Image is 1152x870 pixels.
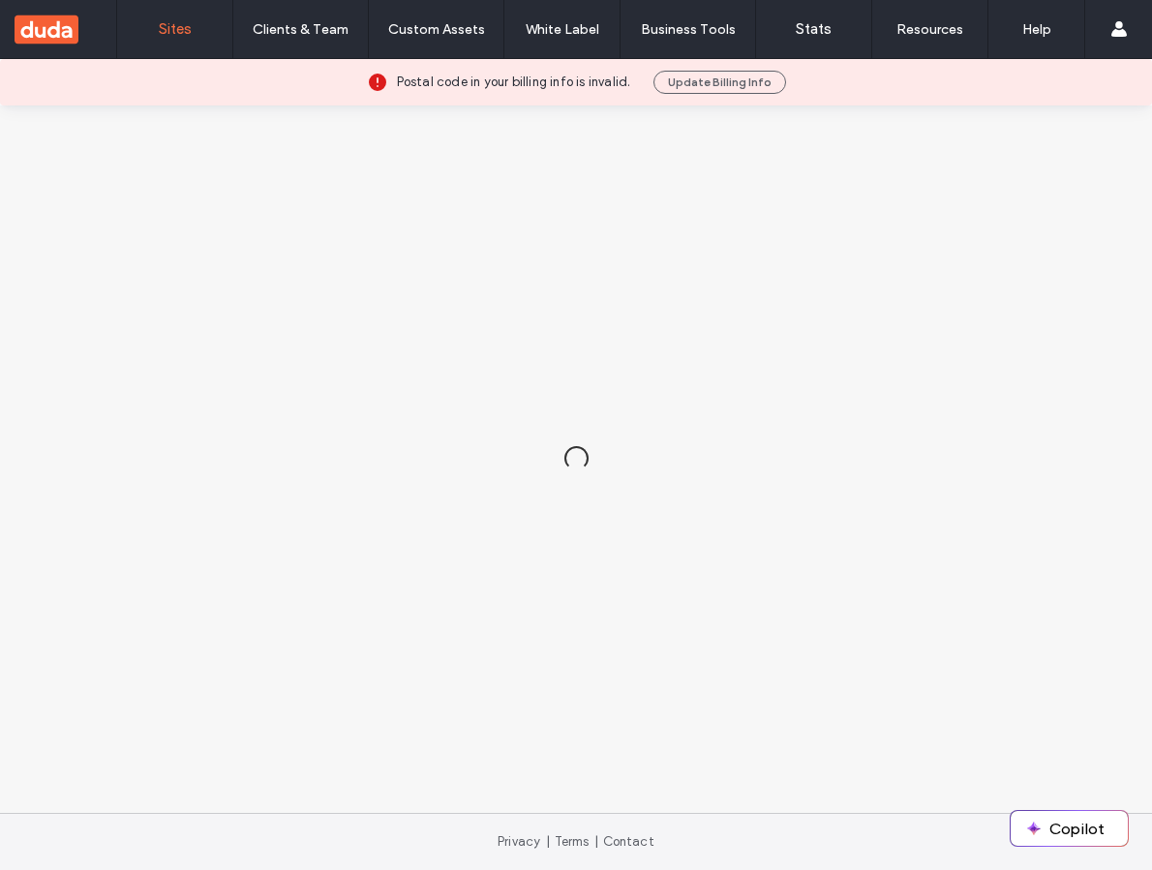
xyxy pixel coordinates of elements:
span: Postal code in your billing info is invalid. [397,73,631,92]
span: | [546,834,550,849]
a: Privacy [498,834,540,849]
button: Copilot [1011,811,1128,846]
label: Sites [159,20,192,38]
a: Terms [555,834,590,849]
label: Help [1022,21,1051,38]
button: Update Billing Info [653,71,786,94]
label: Business Tools [641,21,736,38]
span: | [594,834,598,849]
label: Resources [896,21,963,38]
label: White Label [526,21,599,38]
label: Custom Assets [388,21,485,38]
label: Stats [796,20,832,38]
label: Clients & Team [253,21,349,38]
a: Contact [603,834,654,849]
